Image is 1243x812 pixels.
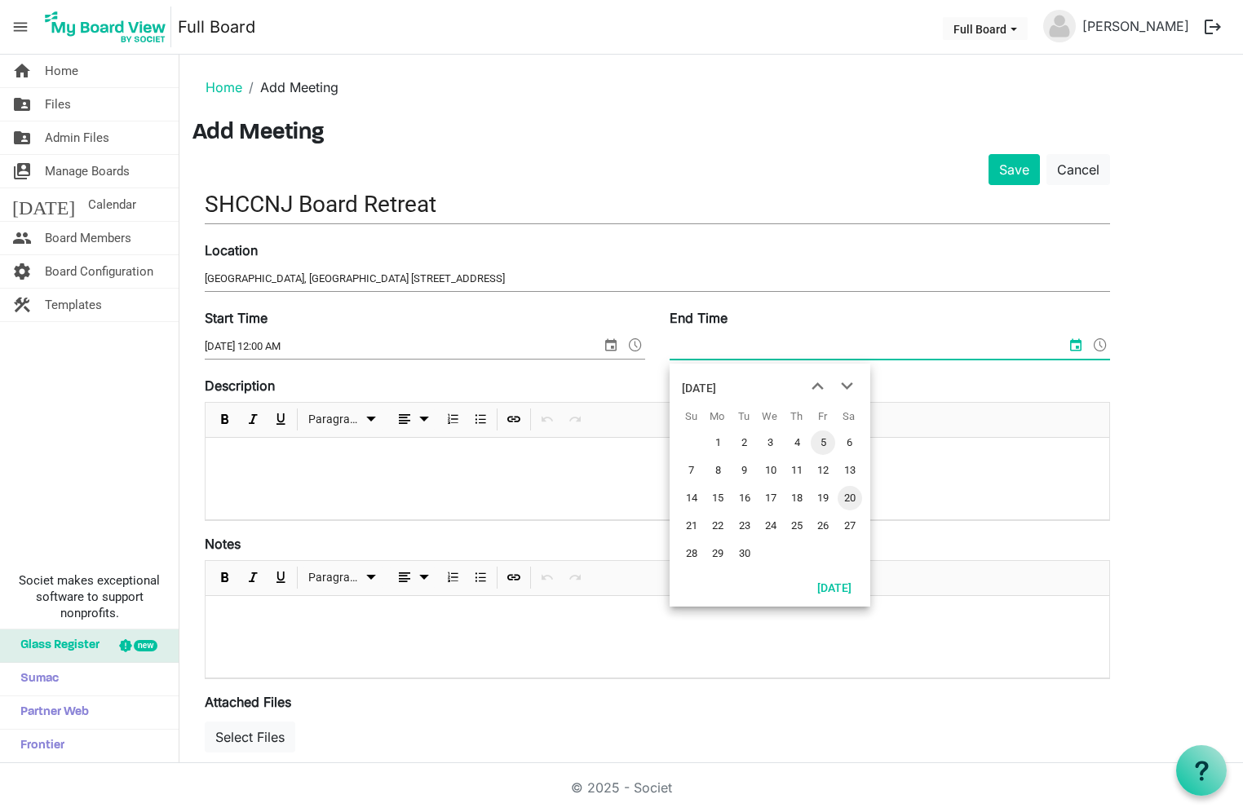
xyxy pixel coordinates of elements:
[211,561,239,595] div: Bold
[1046,154,1110,185] a: Cancel
[205,722,295,752] button: Select Files
[205,241,258,260] label: Location
[679,541,704,566] span: Sunday, September 28, 2025
[214,567,236,588] button: Bold
[706,541,730,566] span: Monday, September 29, 2025
[192,120,1230,148] h3: Add Meeting
[134,640,157,651] div: new
[267,561,294,595] div: Underline
[682,372,716,404] div: title
[12,55,32,87] span: home
[300,403,387,437] div: Formats
[241,409,263,430] button: Italic
[12,663,59,695] span: Sumac
[205,376,275,395] label: Description
[757,404,783,429] th: We
[45,289,102,321] span: Templates
[45,121,109,154] span: Admin Files
[12,155,32,188] span: switch_account
[45,55,78,87] span: Home
[242,77,338,97] li: Add Meeting
[500,403,528,437] div: Insert Link
[45,155,130,188] span: Manage Boards
[439,561,467,595] div: Numbered List
[732,541,757,566] span: Tuesday, September 30, 2025
[759,458,783,483] span: Wednesday, September 10, 2025
[12,188,75,221] span: [DATE]
[811,430,835,455] span: Friday, September 5, 2025
[1043,10,1076,42] img: no-profile-picture.svg
[704,404,730,429] th: Mo
[783,404,809,429] th: Th
[732,430,757,455] span: Tuesday, September 2, 2025
[45,222,131,254] span: Board Members
[12,629,100,662] span: Glass Register
[811,486,835,510] span: Friday, September 19, 2025
[439,403,467,437] div: Numbered List
[836,404,862,429] th: Sa
[833,372,862,401] button: next month
[706,458,730,483] span: Monday, September 8, 2025
[205,534,241,554] label: Notes
[205,185,1110,223] input: Title
[601,334,621,355] span: select
[205,692,291,712] label: Attached Files
[1066,334,1086,355] span: select
[178,11,255,43] a: Full Board
[759,514,783,538] span: Wednesday, September 24, 2025
[386,561,439,595] div: Alignments
[811,514,835,538] span: Friday, September 26, 2025
[469,567,491,588] button: Bulleted List
[269,409,291,430] button: Underline
[731,404,757,429] th: Tu
[45,88,71,121] span: Files
[40,7,171,47] img: My Board View Logo
[303,567,383,588] button: Paragraph dropdownbutton
[12,88,32,121] span: folder_shared
[386,403,439,437] div: Alignments
[12,696,89,729] span: Partner Web
[803,372,833,401] button: previous month
[467,561,494,595] div: Bulleted List
[308,409,361,430] span: Paragraph
[5,11,36,42] span: menu
[1196,10,1230,44] button: logout
[785,458,809,483] span: Thursday, September 11, 2025
[732,458,757,483] span: Tuesday, September 9, 2025
[678,404,704,429] th: Su
[441,567,463,588] button: Numbered List
[239,403,267,437] div: Italic
[838,486,862,510] span: Saturday, September 20, 2025
[241,567,263,588] button: Italic
[12,121,32,154] span: folder_shared
[7,572,171,621] span: Societ makes exceptional software to support nonprofits.
[732,514,757,538] span: Tuesday, September 23, 2025
[785,514,809,538] span: Thursday, September 25, 2025
[389,567,436,588] button: dropdownbutton
[502,567,524,588] button: Insert Link
[40,7,178,47] a: My Board View Logo
[807,576,862,598] button: Today
[706,430,730,455] span: Monday, September 1, 2025
[12,222,32,254] span: people
[502,409,524,430] button: Insert Link
[670,308,728,328] label: End Time
[239,561,267,595] div: Italic
[389,409,436,430] button: dropdownbutton
[679,458,704,483] span: Sunday, September 7, 2025
[785,430,809,455] span: Thursday, September 4, 2025
[706,514,730,538] span: Monday, September 22, 2025
[500,561,528,595] div: Insert Link
[989,154,1040,185] button: Save
[838,514,862,538] span: Saturday, September 27, 2025
[1076,10,1196,42] a: [PERSON_NAME]
[12,255,32,288] span: settings
[45,255,153,288] span: Board Configuration
[467,403,494,437] div: Bulleted List
[303,409,383,430] button: Paragraph dropdownbutton
[441,409,463,430] button: Numbered List
[809,404,835,429] th: Fr
[785,486,809,510] span: Thursday, September 18, 2025
[269,567,291,588] button: Underline
[811,458,835,483] span: Friday, September 12, 2025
